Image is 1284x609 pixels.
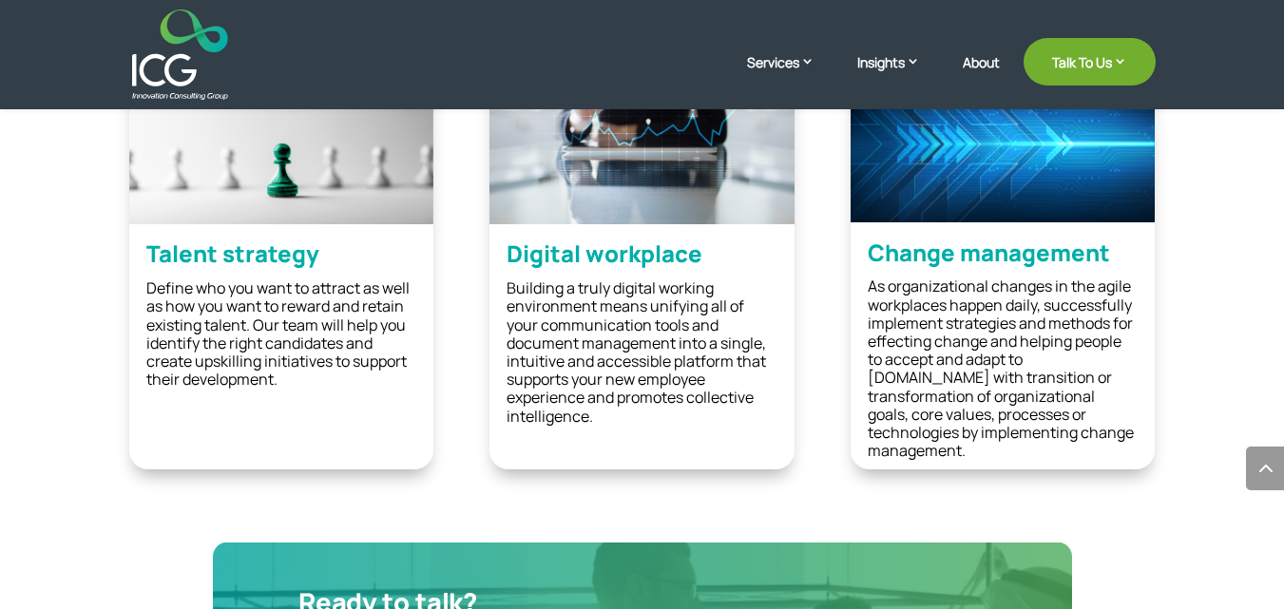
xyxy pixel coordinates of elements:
img: ICG [132,10,228,100]
img: Talent Strategy - ICG [129,69,433,224]
h2: Talent strategy [146,240,416,277]
h2: Digital workplace [507,240,776,277]
a: Services [747,52,834,100]
a: Insights [857,52,939,100]
img: Digital Workplace - ICG [489,69,794,224]
span: Change management [868,237,1110,268]
span: Define who you want to attract as well as how you want to reward and retain existing talent. Our ... [146,277,410,390]
p: Building a truly digital working environment means unifying all of your communication tools and d... [507,279,776,426]
a: Talk To Us [1024,38,1156,86]
img: Change Management - ICG [851,69,1155,223]
a: About [963,55,1000,100]
p: As organizational changes in the agile workplaces happen daily, successfully implement strategies... [868,277,1138,460]
iframe: Chat Widget [968,404,1284,609]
